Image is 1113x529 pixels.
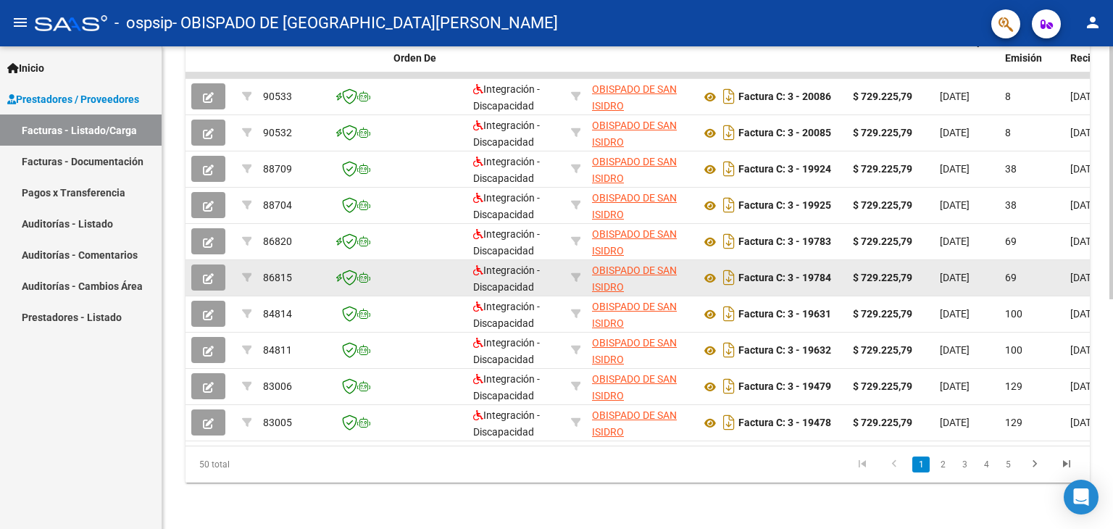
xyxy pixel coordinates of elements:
[738,236,831,248] strong: Factura C: 3 - 19783
[720,411,738,434] i: Descargar documento
[853,127,912,138] strong: $ 729.225,79
[999,26,1064,90] datatable-header-cell: Días desde Emisión
[934,26,999,90] datatable-header-cell: Fecha Cpbt
[114,7,172,39] span: - ospsip
[263,344,292,356] span: 84811
[393,36,448,64] span: Facturado x Orden De
[695,26,847,90] datatable-header-cell: CPBT
[1070,344,1100,356] span: [DATE]
[1070,236,1100,247] span: [DATE]
[1005,199,1017,211] span: 38
[1070,163,1100,175] span: [DATE]
[1005,91,1011,102] span: 8
[940,199,970,211] span: [DATE]
[1005,344,1022,356] span: 100
[738,164,831,175] strong: Factura C: 3 - 19924
[853,272,912,283] strong: $ 729.225,79
[738,128,831,139] strong: Factura C: 3 - 20085
[388,26,467,90] datatable-header-cell: Facturado x Orden De
[720,338,738,362] i: Descargar documento
[853,308,912,320] strong: $ 729.225,79
[592,226,689,257] div: 30609906738
[1005,236,1017,247] span: 69
[720,157,738,180] i: Descargar documento
[592,262,689,293] div: 30609906738
[172,7,558,39] span: - OBISPADO DE [GEOGRAPHIC_DATA][PERSON_NAME]
[720,193,738,217] i: Descargar documento
[592,301,677,329] span: OBISPADO DE SAN ISIDRO
[592,154,689,184] div: 30609906738
[853,91,912,102] strong: $ 729.225,79
[473,264,540,293] span: Integración - Discapacidad
[738,345,831,357] strong: Factura C: 3 - 19632
[263,236,292,247] span: 86820
[7,60,44,76] span: Inicio
[853,163,912,175] strong: $ 729.225,79
[592,192,677,220] span: OBISPADO DE SAN ISIDRO
[1070,127,1100,138] span: [DATE]
[720,266,738,289] i: Descargar documento
[940,272,970,283] span: [DATE]
[1064,480,1099,515] div: Open Intercom Messenger
[1005,163,1017,175] span: 38
[7,91,139,107] span: Prestadores / Proveedores
[185,446,364,483] div: 50 total
[592,117,689,148] div: 30609906738
[738,381,831,393] strong: Factura C: 3 - 19479
[473,192,540,220] span: Integración - Discapacidad
[1084,14,1101,31] mat-icon: person
[263,199,292,211] span: 88704
[999,457,1017,472] a: 5
[847,26,934,90] datatable-header-cell: Monto
[592,373,677,401] span: OBISPADO DE SAN ISIDRO
[592,83,677,112] span: OBISPADO DE SAN ISIDRO
[592,407,689,438] div: 30609906738
[1021,457,1049,472] a: go to next page
[940,380,970,392] span: [DATE]
[1070,380,1100,392] span: [DATE]
[263,163,292,175] span: 88709
[592,409,677,438] span: OBISPADO DE SAN ISIDRO
[849,457,876,472] a: go to first page
[473,120,540,148] span: Integración - Discapacidad
[473,301,540,329] span: Integración - Discapacidad
[940,127,970,138] span: [DATE]
[940,91,970,102] span: [DATE]
[263,380,292,392] span: 83006
[940,417,970,428] span: [DATE]
[473,337,540,365] span: Integración - Discapacidad
[954,452,975,477] li: page 3
[592,190,689,220] div: 30609906738
[1053,457,1080,472] a: go to last page
[940,308,970,320] span: [DATE]
[934,457,951,472] a: 2
[977,457,995,472] a: 4
[257,26,330,90] datatable-header-cell: ID
[1070,91,1100,102] span: [DATE]
[1005,417,1022,428] span: 129
[592,371,689,401] div: 30609906738
[592,335,689,365] div: 30609906738
[1070,36,1111,64] span: Fecha Recibido
[720,302,738,325] i: Descargar documento
[940,163,970,175] span: [DATE]
[263,91,292,102] span: 90533
[853,344,912,356] strong: $ 729.225,79
[720,375,738,398] i: Descargar documento
[1005,36,1056,64] span: Días desde Emisión
[1070,308,1100,320] span: [DATE]
[975,452,997,477] li: page 4
[912,457,930,472] a: 1
[592,337,677,365] span: OBISPADO DE SAN ISIDRO
[1005,308,1022,320] span: 100
[853,236,912,247] strong: $ 729.225,79
[263,272,292,283] span: 86815
[738,200,831,212] strong: Factura C: 3 - 19925
[1005,272,1017,283] span: 69
[473,409,540,438] span: Integración - Discapacidad
[467,26,565,90] datatable-header-cell: Area
[956,457,973,472] a: 3
[473,373,540,401] span: Integración - Discapacidad
[586,26,695,90] datatable-header-cell: Razón Social
[592,81,689,112] div: 30609906738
